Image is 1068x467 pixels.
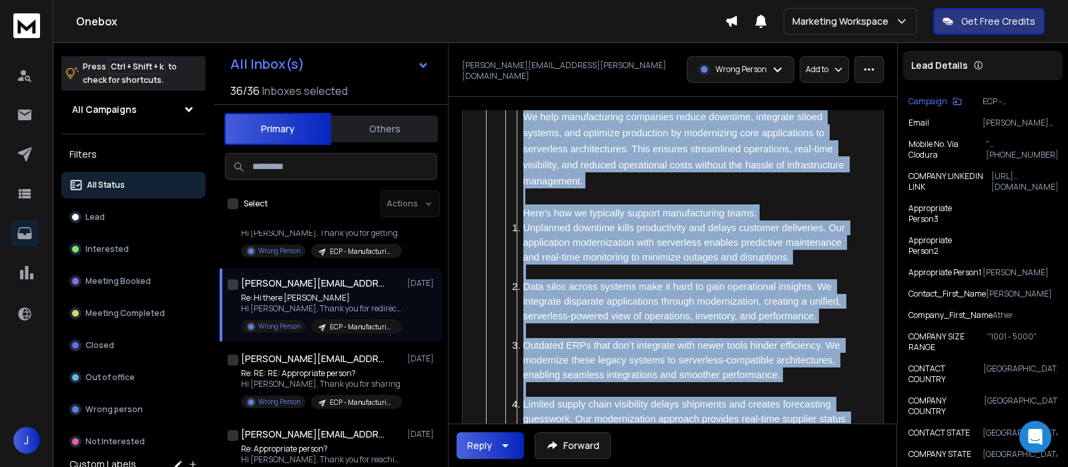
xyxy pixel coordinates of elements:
[987,331,1057,353] p: "1001 - 5000"
[241,228,401,239] p: Hi [PERSON_NAME], Thank you for getting
[983,96,1057,107] p: ECP - Manufacturing - Enterprise | [PERSON_NAME]
[908,310,993,321] p: Company_First_Name
[241,368,401,379] p: Re: RE: RE: Appropriate person?
[457,432,524,459] button: Reply
[241,352,388,365] h1: [PERSON_NAME][EMAIL_ADDRESS][PERSON_NAME][DOMAIN_NAME]
[908,267,981,278] p: Appropriate Person1
[993,310,1057,321] p: Ather
[911,59,968,72] p: Lead Details
[241,379,401,390] p: Hi [PERSON_NAME], Thank you for sharing
[258,397,300,407] p: Wrong Person
[85,244,129,255] p: Interested
[87,180,125,190] p: All Status
[983,449,1057,460] p: [GEOGRAPHIC_DATA]
[241,444,401,454] p: Re: Appropriate person?
[262,83,348,99] h3: Inboxes selected
[244,198,268,209] label: Select
[85,372,135,383] p: Out of office
[241,454,401,465] p: Hi [PERSON_NAME], Thank you for reaching
[462,60,669,82] p: [PERSON_NAME][EMAIL_ADDRESS][PERSON_NAME][DOMAIN_NAME]
[984,396,1057,417] p: [GEOGRAPHIC_DATA]
[407,429,437,440] p: [DATE]
[330,322,394,332] p: ECP - Manufacturing - Enterprise | [PERSON_NAME]
[61,428,206,455] button: Not Interested
[933,8,1045,35] button: Get Free Credits
[908,118,929,128] p: Email
[908,363,983,385] p: CONTACT COUNTRY
[908,203,983,224] p: Appropriate Person3
[986,289,1057,299] p: [PERSON_NAME]
[72,103,137,116] h1: All Campaigns
[1019,421,1051,453] div: Open Intercom Messenger
[61,268,206,295] button: Meeting Booked
[230,57,304,71] h1: All Inbox(s)
[806,64,828,75] p: Add to
[908,235,983,257] p: Appropriate Person2
[991,171,1058,192] p: [URL][DOMAIN_NAME]
[908,139,986,160] p: Mobile No. Via Clodura
[109,59,166,74] span: Ctrl + Shift + k
[331,114,438,144] button: Others
[85,404,143,415] p: Wrong person
[908,96,962,107] button: Campaign
[258,321,300,331] p: Wrong Person
[983,363,1057,385] p: [GEOGRAPHIC_DATA]
[908,171,991,192] p: COMPANY LINKEDIN LINK
[330,398,394,408] p: ECP - Manufacturing - Enterprise | [PERSON_NAME]
[241,293,401,303] p: Re: Hi there [PERSON_NAME]
[241,277,388,290] h1: [PERSON_NAME][EMAIL_ADDRESS][PERSON_NAME][DOMAIN_NAME]
[61,332,206,359] button: Closed
[241,428,388,441] h1: [PERSON_NAME][EMAIL_ADDRESS][PERSON_NAME][DOMAIN_NAME]
[85,436,145,447] p: Not Interested
[523,340,843,380] span: Outdated ERPs that don’t integrate with newer tools hinder efficiency. We modernize these legacy ...
[983,118,1057,128] p: [PERSON_NAME][EMAIL_ADDRESS][PERSON_NAME][DOMAIN_NAME]
[523,208,757,218] span: Here’s how we typically support manufacturing teams:
[61,364,206,391] button: Out of office
[983,267,1057,278] p: [PERSON_NAME]
[523,281,844,321] span: Data silos across systems make it hard to gain operational insights. We integrate disparate appli...
[523,222,848,263] span: Unplanned downtime kills productivity and delays customer deliveries. Our application modernizati...
[523,112,847,186] span: We help manufacturing companies reduce downtime, integrate siloed systems, and optimize productio...
[407,353,437,364] p: [DATE]
[467,439,492,452] div: Reply
[961,15,1035,28] p: Get Free Credits
[61,396,206,423] button: Wrong person
[61,172,206,198] button: All Status
[407,278,437,289] p: [DATE]
[13,427,40,454] button: J
[61,204,206,230] button: Lead
[908,96,947,107] p: Campaign
[792,15,894,28] p: Marketing Workspace
[258,246,300,256] p: Wrong Person
[908,449,971,460] p: COMPANY STATE
[535,432,611,459] button: Forward
[61,96,206,123] button: All Campaigns
[908,428,970,438] p: CONTACT STATE
[61,236,206,263] button: Interested
[220,51,440,77] button: All Inbox(s)
[85,340,114,351] p: Closed
[983,428,1057,438] p: [GEOGRAPHIC_DATA]
[224,113,331,145] button: Primary
[523,399,848,439] span: Limited supply chain visibility delays shipments and creates forecasting guesswork. Our moderniza...
[85,308,165,319] p: Meeting Completed
[330,247,394,257] p: ECP - Manufacturing - Enterprise | [PERSON_NAME]
[716,64,767,75] p: Wrong Person
[13,13,40,38] img: logo
[85,212,105,222] p: Lead
[85,276,151,287] p: Meeting Booked
[908,331,987,353] p: COMPANY SIZE RANGE
[908,396,984,417] p: COMPANY COUNTRY
[76,13,725,29] h1: Onebox
[230,83,260,99] span: 36 / 36
[908,289,986,299] p: Contact_First_Name
[61,300,206,327] button: Meeting Completed
[986,139,1057,160] p: "[PHONE_NUMBER]"
[83,60,177,87] p: Press to check for shortcuts.
[241,303,401,314] p: Hi [PERSON_NAME], Thank you for redirecting
[61,145,206,164] h3: Filters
